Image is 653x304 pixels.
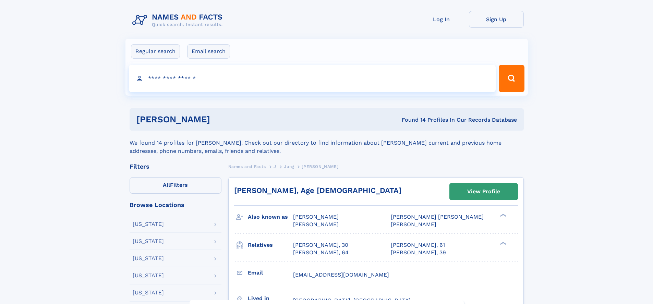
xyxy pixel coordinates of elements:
div: [US_STATE] [133,221,164,227]
span: [GEOGRAPHIC_DATA], [GEOGRAPHIC_DATA] [293,297,411,304]
div: [US_STATE] [133,239,164,244]
div: We found 14 profiles for [PERSON_NAME]. Check out our directory to find information about [PERSON... [130,131,524,155]
div: Browse Locations [130,202,221,208]
span: [PERSON_NAME] [302,164,338,169]
div: View Profile [467,184,500,199]
span: J [274,164,276,169]
div: [US_STATE] [133,290,164,295]
label: Email search [187,44,230,59]
h3: Email [248,267,293,279]
a: Names and Facts [228,162,266,171]
h1: [PERSON_NAME] [136,115,306,124]
h3: Also known as [248,211,293,223]
img: Logo Names and Facts [130,11,228,29]
span: [PERSON_NAME] [293,221,339,228]
a: [PERSON_NAME], 64 [293,249,349,256]
a: View Profile [450,183,518,200]
span: [PERSON_NAME] [391,221,436,228]
span: [EMAIL_ADDRESS][DOMAIN_NAME] [293,271,389,278]
a: Log In [414,11,469,28]
h3: Relatives [248,239,293,251]
span: [PERSON_NAME] [PERSON_NAME] [391,214,484,220]
label: Filters [130,177,221,194]
button: Search Button [499,65,524,92]
div: Filters [130,163,221,170]
a: [PERSON_NAME], 30 [293,241,348,249]
a: Jung [284,162,294,171]
a: J [274,162,276,171]
div: Found 14 Profiles In Our Records Database [306,116,517,124]
label: Regular search [131,44,180,59]
a: Sign Up [469,11,524,28]
span: [PERSON_NAME] [293,214,339,220]
input: search input [129,65,496,92]
span: Jung [284,164,294,169]
a: [PERSON_NAME], 39 [391,249,446,256]
a: [PERSON_NAME], 61 [391,241,445,249]
div: ❯ [498,241,507,245]
span: All [163,182,170,188]
a: [PERSON_NAME], Age [DEMOGRAPHIC_DATA] [234,186,401,195]
div: [US_STATE] [133,256,164,261]
div: ❯ [498,213,507,218]
div: [US_STATE] [133,273,164,278]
